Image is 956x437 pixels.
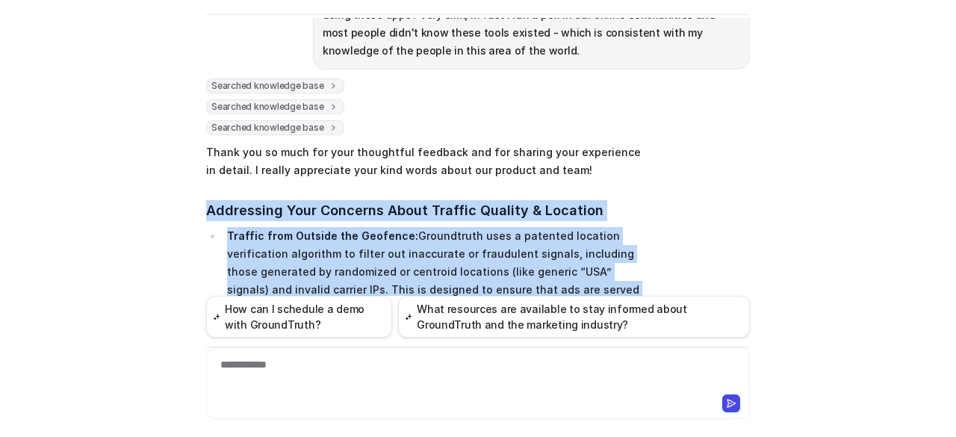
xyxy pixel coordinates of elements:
[398,296,750,338] button: What resources are available to stay informed about GroundTruth and the marketing industry?
[206,99,344,114] span: Searched knowledge base
[206,120,344,135] span: Searched knowledge base
[206,78,344,93] span: Searched knowledge base
[227,227,643,371] p: Groundtruth uses a patented location verification algorithm to filter out inaccurate or fraudulen...
[206,200,643,221] h3: Addressing Your Concerns About Traffic Quality & Location
[227,229,418,242] strong: Traffic from Outside the Geofence:
[206,143,643,179] p: Thank you so much for your thoughtful feedback and for sharing your experience in detail. I reall...
[206,296,392,338] button: How can I schedule a demo with GroundTruth?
